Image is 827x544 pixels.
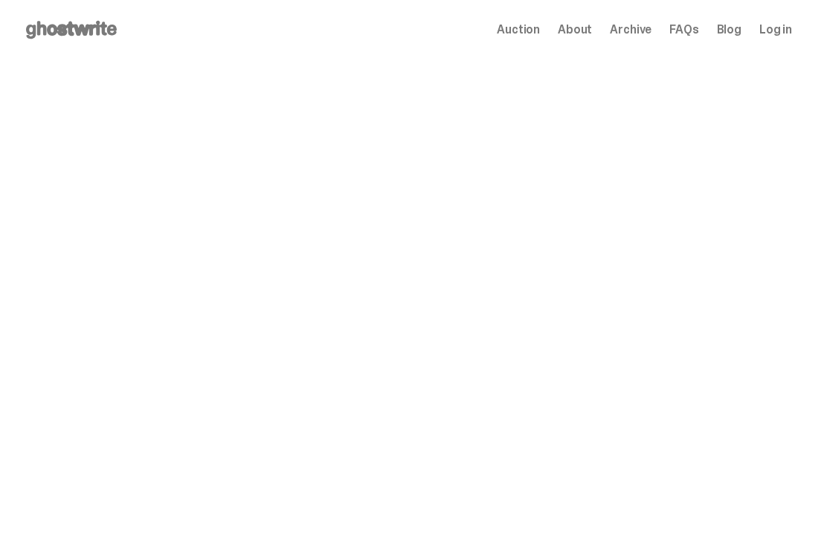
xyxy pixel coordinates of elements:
[759,24,792,36] a: Log in
[497,24,540,36] a: Auction
[610,24,651,36] a: Archive
[669,24,698,36] a: FAQs
[717,24,741,36] a: Blog
[558,24,592,36] a: About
